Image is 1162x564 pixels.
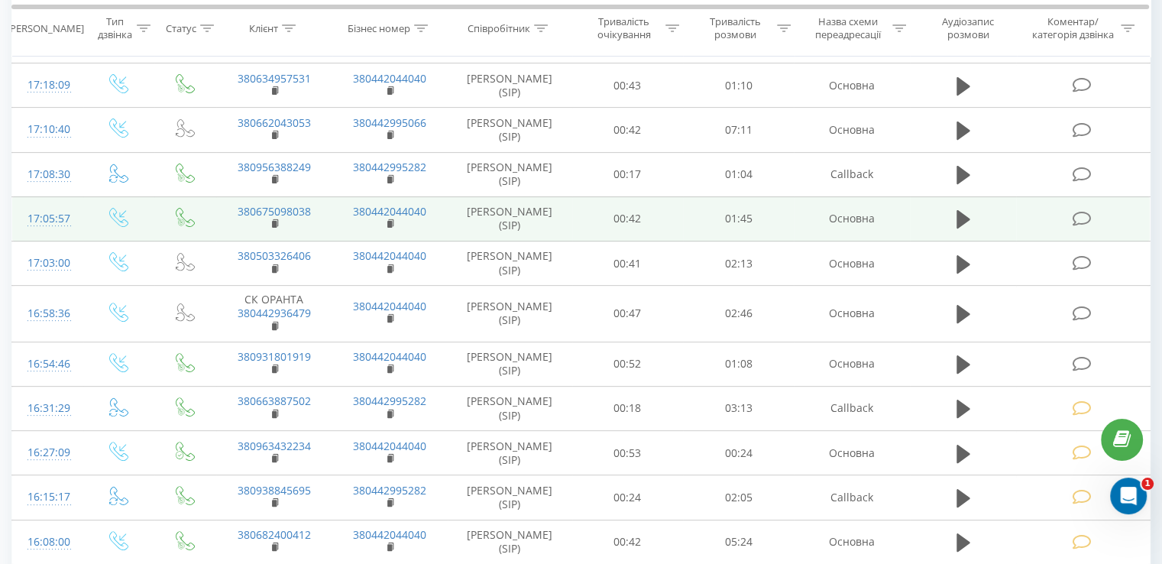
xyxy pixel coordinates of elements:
td: [PERSON_NAME] (SIP) [448,108,572,152]
a: 380442995282 [353,160,426,174]
td: 07:11 [683,108,794,152]
a: 380442995282 [353,483,426,498]
div: 16:54:46 [28,349,68,379]
a: 380442044040 [353,71,426,86]
a: 380938845695 [238,483,311,498]
a: 380682400412 [238,527,311,542]
td: 01:04 [683,152,794,196]
a: 380442044040 [353,299,426,313]
td: [PERSON_NAME] (SIP) [448,63,572,108]
td: 00:24 [683,431,794,475]
td: 00:53 [572,431,683,475]
div: 16:15:17 [28,482,68,512]
td: Callback [794,386,909,430]
td: 02:13 [683,241,794,286]
div: Тривалість розмови [697,16,773,42]
td: [PERSON_NAME] (SIP) [448,152,572,196]
td: 02:05 [683,475,794,520]
a: 380442995282 [353,394,426,408]
div: 17:10:40 [28,115,68,144]
div: 16:08:00 [28,527,68,557]
td: Основна [794,63,909,108]
td: 00:42 [572,108,683,152]
td: 01:10 [683,63,794,108]
a: 380931801919 [238,349,311,364]
td: 00:18 [572,386,683,430]
td: 01:45 [683,196,794,241]
a: 380963432234 [238,439,311,453]
td: [PERSON_NAME] (SIP) [448,196,572,241]
a: 380442044040 [353,349,426,364]
div: 16:58:36 [28,299,68,329]
div: Статус [166,22,196,35]
td: 00:24 [572,475,683,520]
td: СК ОРАНТА [216,286,332,342]
a: 380634957531 [238,71,311,86]
div: 17:05:57 [28,204,68,234]
td: 00:42 [572,520,683,564]
td: Основна [794,431,909,475]
td: [PERSON_NAME] (SIP) [448,241,572,286]
a: 380442044040 [353,248,426,263]
td: Основна [794,520,909,564]
td: [PERSON_NAME] (SIP) [448,520,572,564]
td: [PERSON_NAME] (SIP) [448,475,572,520]
div: 16:27:09 [28,438,68,468]
td: Основна [794,342,909,386]
td: 03:13 [683,386,794,430]
div: Назва схеми переадресації [808,16,888,42]
td: Callback [794,475,909,520]
td: 00:43 [572,63,683,108]
div: Співробітник [468,22,530,35]
td: Основна [794,108,909,152]
td: 00:17 [572,152,683,196]
span: 1 [1141,478,1154,490]
a: 380442044040 [353,527,426,542]
a: 380662043053 [238,115,311,130]
a: 380956388249 [238,160,311,174]
td: 01:08 [683,342,794,386]
td: [PERSON_NAME] (SIP) [448,386,572,430]
td: [PERSON_NAME] (SIP) [448,431,572,475]
div: Коментар/категорія дзвінка [1028,16,1117,42]
td: Основна [794,286,909,342]
td: 02:46 [683,286,794,342]
td: 00:47 [572,286,683,342]
td: [PERSON_NAME] (SIP) [448,286,572,342]
td: [PERSON_NAME] (SIP) [448,342,572,386]
a: 380442936479 [238,306,311,320]
td: Основна [794,196,909,241]
a: 380663887502 [238,394,311,408]
td: 05:24 [683,520,794,564]
td: Callback [794,152,909,196]
a: 380503326406 [238,248,311,263]
td: Основна [794,241,909,286]
div: Клієнт [249,22,278,35]
div: [PERSON_NAME] [7,22,84,35]
td: 00:52 [572,342,683,386]
div: 17:18:09 [28,70,68,100]
td: 00:41 [572,241,683,286]
div: Тривалість очікування [586,16,662,42]
div: Аудіозапис розмови [924,16,1013,42]
td: 00:42 [572,196,683,241]
a: 380442995066 [353,115,426,130]
a: 380675098038 [238,204,311,219]
div: 17:03:00 [28,248,68,278]
a: 380442044040 [353,439,426,453]
div: 17:08:30 [28,160,68,190]
div: Тип дзвінка [96,16,132,42]
a: 380442044040 [353,204,426,219]
div: 16:31:29 [28,394,68,423]
iframe: Intercom live chat [1110,478,1147,514]
div: Бізнес номер [348,22,410,35]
